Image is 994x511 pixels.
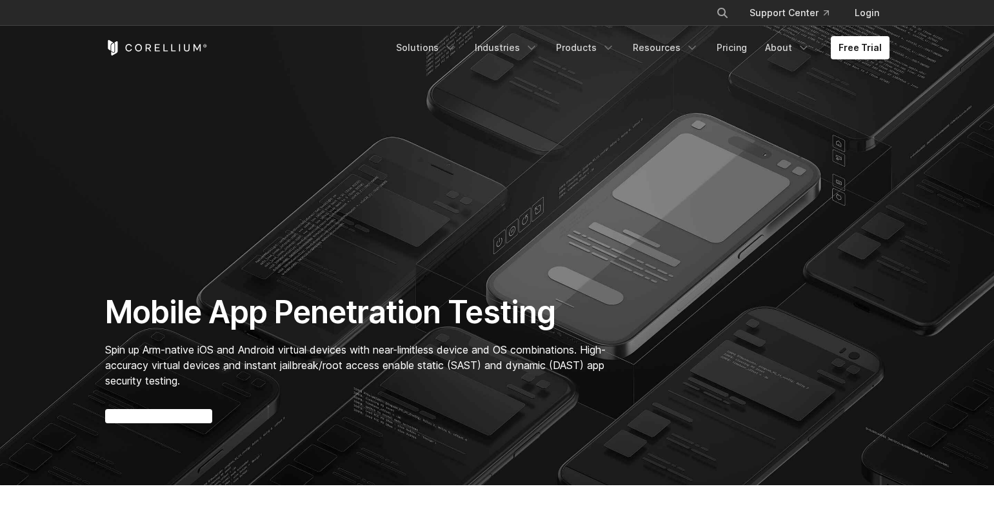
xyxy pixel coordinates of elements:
[388,36,890,59] div: Navigation Menu
[757,36,818,59] a: About
[105,343,606,387] span: Spin up Arm-native iOS and Android virtual devices with near-limitless device and OS combinations...
[105,293,619,332] h1: Mobile App Penetration Testing
[739,1,839,25] a: Support Center
[388,36,464,59] a: Solutions
[467,36,546,59] a: Industries
[831,36,890,59] a: Free Trial
[711,1,734,25] button: Search
[105,40,208,55] a: Corellium Home
[701,1,890,25] div: Navigation Menu
[844,1,890,25] a: Login
[548,36,622,59] a: Products
[625,36,706,59] a: Resources
[709,36,755,59] a: Pricing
